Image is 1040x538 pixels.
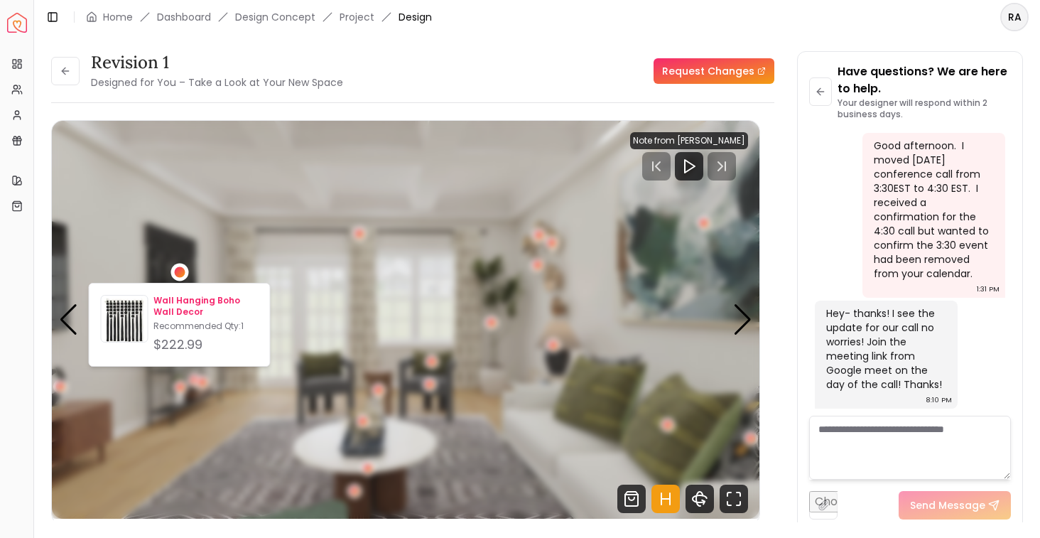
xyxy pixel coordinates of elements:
[153,295,258,318] p: Wall Hanging Boho Wall Decor
[153,335,258,355] div: $222.99
[153,321,258,332] p: Recommended Qty: 1
[340,10,374,24] a: Project
[86,10,432,24] nav: breadcrumb
[838,97,1011,120] p: Your designer will respond within 2 business days.
[52,121,759,519] div: Carousel
[91,75,343,90] small: Designed for You – Take a Look at Your New Space
[654,58,774,84] a: Request Changes
[101,295,259,355] a: Wall Hanging Boho Wall DecorWall Hanging Boho Wall DecorRecommended Qty:1$222.99
[617,485,646,513] svg: Shop Products from this design
[686,485,714,513] svg: 360 View
[681,158,698,175] svg: Play
[720,485,748,513] svg: Fullscreen
[52,121,759,519] img: Design Render 2
[926,393,952,407] div: 8:10 PM
[651,485,680,513] svg: Hotspots Toggle
[52,121,759,519] div: 2 / 5
[874,139,991,281] div: Good afternoon. I moved [DATE] conference call from 3:30EST to 4:30 EST. I received a confirmatio...
[977,282,1000,296] div: 1:31 PM
[7,13,27,33] a: Spacejoy
[7,13,27,33] img: Spacejoy Logo
[399,10,432,24] span: Design
[1002,4,1027,30] span: RA
[91,51,343,74] h3: Revision 1
[826,306,943,392] div: Hey- thanks! I see the update for our call no worries! Join the meeting link from Google meet on ...
[235,10,315,24] li: Design Concept
[103,10,133,24] a: Home
[1000,3,1029,31] button: RA
[630,132,748,149] div: Note from [PERSON_NAME]
[838,63,1011,97] p: Have questions? We are here to help.
[733,304,752,335] div: Next slide
[59,304,78,335] div: Previous slide
[102,298,148,345] img: Wall Hanging Boho Wall Decor
[157,10,211,24] a: Dashboard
